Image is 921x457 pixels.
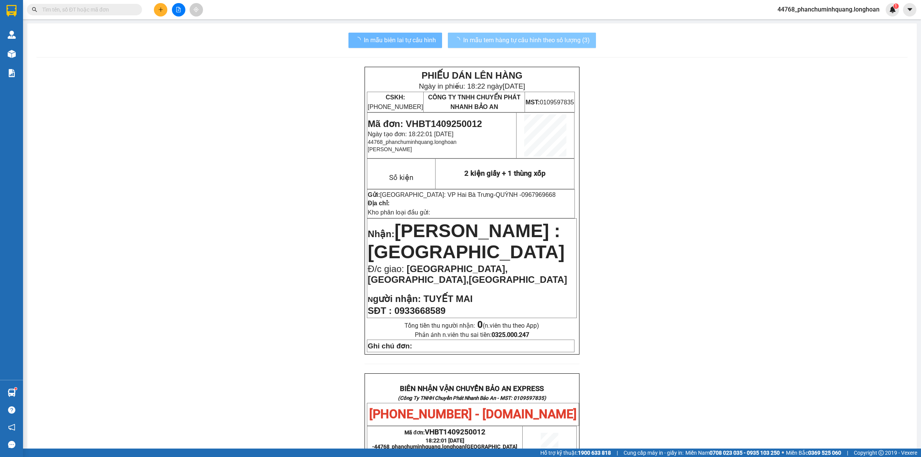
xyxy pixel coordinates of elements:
strong: N [368,295,421,304]
span: Miền Bắc [786,449,841,457]
sup: 1 [15,388,17,390]
img: warehouse-icon [8,31,16,39]
button: file-add [172,3,185,16]
span: [GEOGRAPHIC_DATA] tận nơi [436,444,517,456]
strong: 1900 633 818 [578,450,611,456]
strong: 0369 525 060 [808,450,841,456]
strong: BIÊN NHẬN VẬN CHUYỂN BẢO AN EXPRESS [22,11,166,20]
span: Mã đơn: VHBT1409250012 [368,119,482,129]
strong: MST: [525,99,540,106]
span: 44768_phanchuminhquang.longhoan [368,139,456,145]
span: gười nhận: [373,294,421,304]
strong: CSKH: [386,94,405,101]
img: solution-icon [8,69,16,77]
span: [PERSON_NAME] [368,146,412,152]
span: 0933668589 [394,305,446,316]
span: | [617,449,618,457]
span: (n.viên thu theo App) [477,322,539,329]
span: 0967969668 [522,191,556,198]
span: 0109597835 [525,99,574,106]
span: VHBT1409250012 [425,428,485,436]
span: Kho phân loại đầu gửi: [368,209,430,216]
img: warehouse-icon [8,389,16,397]
span: loading [355,37,364,43]
strong: Gửi: [368,191,380,198]
span: [PHONE_NUMBER] - [DOMAIN_NAME] [40,30,150,59]
input: Tìm tên, số ĐT hoặc mã đơn [42,5,133,14]
span: search [32,7,37,12]
strong: (Công Ty TNHH Chuyển Phát Nhanh Bảo An - MST: 0109597835) [20,21,168,27]
span: [GEOGRAPHIC_DATA]: VP Hai Bà Trưng [380,191,494,198]
span: CÔNG TY TNHH CHUYỂN PHÁT NHANH BẢO AN [428,94,520,110]
button: caret-down [903,3,916,16]
span: Phản ánh n.viên thu sai tiền: [415,331,529,338]
span: Nhận: [368,229,394,239]
span: copyright [878,450,884,455]
span: notification [8,424,15,431]
span: plus [158,7,163,12]
strong: 0325.000.247 [492,331,529,338]
span: TUYẾT MAI [423,294,472,304]
span: ⚪️ [782,451,784,454]
span: [GEOGRAPHIC_DATA],[GEOGRAPHIC_DATA],[GEOGRAPHIC_DATA] [368,264,567,285]
span: 1 [895,3,897,9]
span: Miền Nam [685,449,780,457]
button: plus [154,3,167,16]
span: Hỗ trợ kỹ thuật: [540,449,611,457]
button: In mẫu biên lai tự cấu hình [348,33,442,48]
span: Ngày in phiếu: 18:22 ngày [419,82,525,90]
span: - [494,191,556,198]
span: loading [454,37,463,43]
span: [PHONE_NUMBER] [368,94,423,110]
strong: Địa chỉ: [368,200,390,206]
span: Số kiện [389,173,413,182]
button: In mẫu tem hàng tự cấu hình theo số lượng (3) [448,33,596,48]
span: | [847,449,848,457]
strong: PHIẾU DÁN LÊN HÀNG [421,70,522,81]
sup: 1 [893,3,899,9]
span: 44768_phanchuminhquang.longhoan [374,444,517,456]
span: Đ/c giao: [368,264,406,274]
strong: BIÊN NHẬN VẬN CHUYỂN BẢO AN EXPRESS [400,384,544,393]
span: 18:22:01 [DATE] - [372,437,517,456]
span: [PHONE_NUMBER] - [DOMAIN_NAME] [369,407,577,421]
span: In mẫu biên lai tự cấu hình [364,35,436,45]
span: Cung cấp máy in - giấy in: [624,449,683,457]
strong: 0 [477,319,483,330]
span: In mẫu tem hàng tự cấu hình theo số lượng (3) [463,35,590,45]
img: icon-new-feature [889,6,896,13]
span: 2 kiện giấy + 1 thùng xốp [464,169,545,178]
span: Ngày tạo đơn: 18:22:01 [DATE] [368,131,453,137]
img: warehouse-icon [8,50,16,58]
span: Mã đơn: [404,429,485,436]
strong: (Công Ty TNHH Chuyển Phát Nhanh Bảo An - MST: 0109597835) [398,395,546,401]
img: logo-vxr [7,5,17,16]
span: question-circle [8,406,15,414]
span: caret-down [906,6,913,13]
span: QUỲNH - [495,191,556,198]
span: message [8,441,15,448]
span: Tổng tiền thu người nhận: [404,322,539,329]
strong: SĐT : [368,305,392,316]
span: 44768_phanchuminhquang.longhoan [771,5,886,14]
strong: 0708 023 035 - 0935 103 250 [710,450,780,456]
span: [DATE] [503,82,525,90]
span: aim [193,7,199,12]
span: [PERSON_NAME] : [GEOGRAPHIC_DATA] [368,221,564,262]
button: aim [190,3,203,16]
span: file-add [176,7,181,12]
strong: Ghi chú đơn: [368,342,412,350]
